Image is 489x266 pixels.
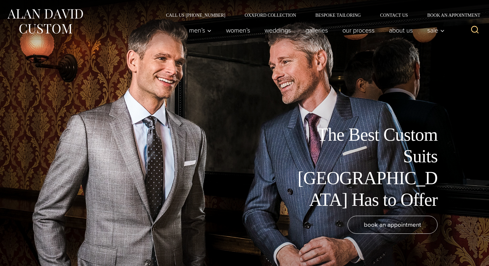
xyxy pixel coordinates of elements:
[182,24,448,37] nav: Primary Navigation
[156,13,235,17] a: Call Us [PHONE_NUMBER]
[258,24,298,37] a: weddings
[156,13,483,17] nav: Secondary Navigation
[382,24,420,37] a: About Us
[235,13,306,17] a: Oxxford Collection
[306,13,370,17] a: Bespoke Tailoring
[298,24,335,37] a: Galleries
[467,23,483,38] button: View Search Form
[335,24,382,37] a: Our Process
[348,216,438,234] a: book an appointment
[427,27,445,33] span: Sale
[418,13,483,17] a: Book an Appointment
[219,24,258,37] a: Women’s
[370,13,418,17] a: Contact Us
[6,7,84,36] img: Alan David Custom
[189,27,212,33] span: Men’s
[293,124,438,211] h1: The Best Custom Suits [GEOGRAPHIC_DATA] Has to Offer
[364,220,421,229] span: book an appointment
